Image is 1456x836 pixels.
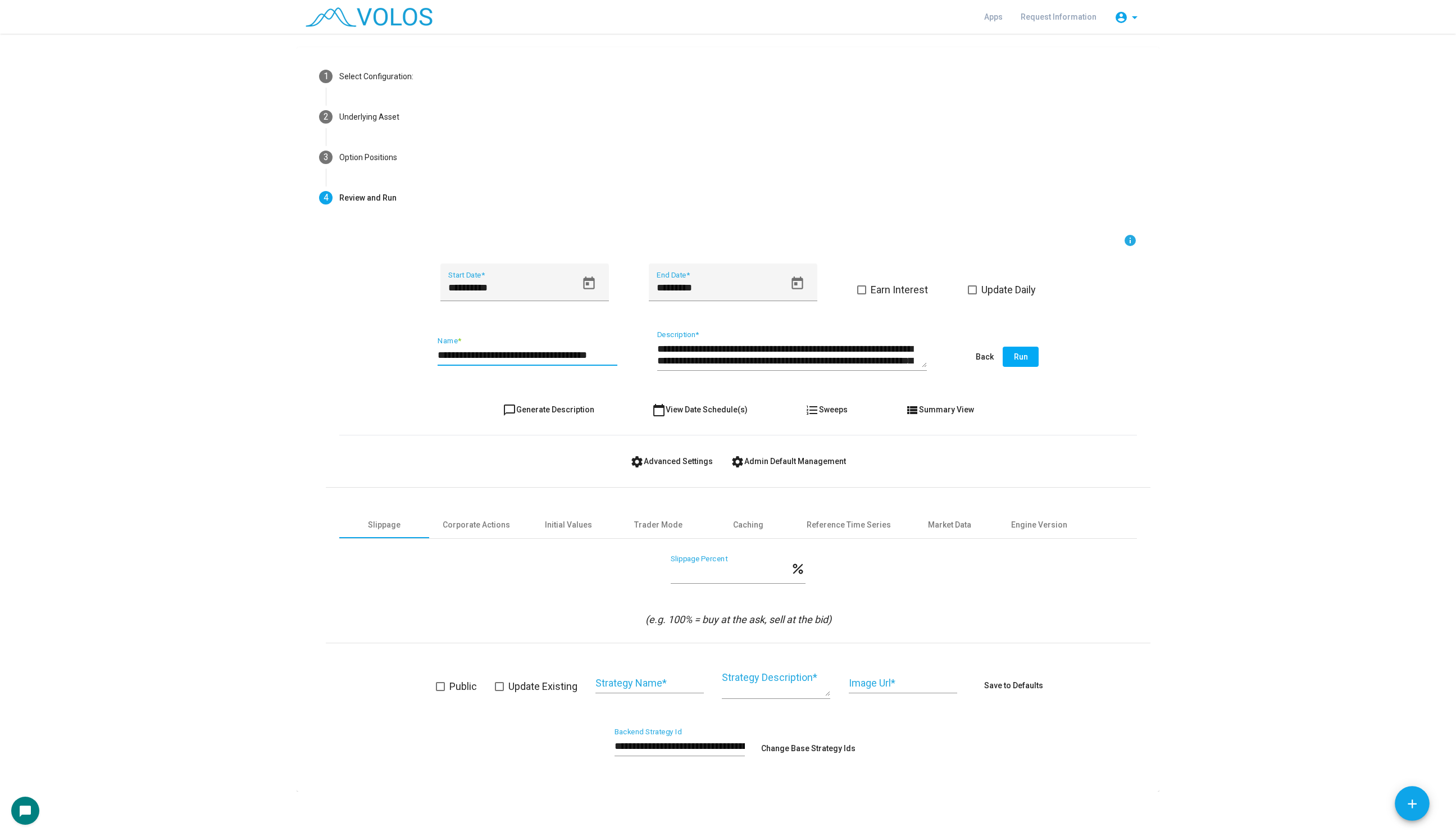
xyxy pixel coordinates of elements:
[806,405,848,414] span: Sweeps
[494,399,603,420] button: Generate Description
[339,152,397,163] div: Option Positions
[324,111,329,122] span: 2
[1395,786,1430,821] button: Add icon
[634,519,683,531] div: Trader Mode
[897,399,983,420] button: Summary View
[976,352,994,361] span: Back
[984,12,1003,21] span: Apps
[807,519,891,531] div: Reference Time Series
[975,675,1040,696] button: Save to Defaults
[368,519,401,531] div: Slippage
[797,399,857,420] button: Sweeps
[324,71,329,81] span: 1
[1014,352,1028,361] span: Run
[975,7,1012,27] a: Apps
[545,519,592,531] div: Initial Values
[1123,234,1137,247] mat-icon: info
[652,403,666,417] mat-icon: calendar_today
[1012,7,1105,27] a: Request Information
[1114,11,1128,24] mat-icon: account_circle
[503,405,594,414] span: Generate Description
[508,680,577,693] span: Update Existing
[630,455,644,469] mat-icon: settings
[643,399,757,420] button: View Date Schedule(s)
[785,271,810,296] button: Open calendar
[339,192,397,204] div: Review and Run
[981,283,1036,297] span: Update Daily
[645,614,831,625] i: (e.g. 100% = buy at the ask, sell at the bid)
[324,192,329,203] span: 4
[443,519,510,531] div: Corporate Actions
[906,405,974,414] span: Summary View
[324,152,329,162] span: 3
[752,738,862,758] button: Change Base Strategy Ids
[731,457,846,466] span: Admin Default Management
[722,451,855,471] button: Admin Default Management
[906,403,919,417] mat-icon: view_list
[1405,797,1419,811] mat-icon: add
[928,519,971,531] div: Market Data
[630,457,713,466] span: Advanced Settings
[1003,347,1039,367] button: Run
[503,403,516,417] mat-icon: chat_bubble_outline
[339,71,413,83] div: Select Configuration:
[621,451,722,471] button: Advanced Settings
[871,283,928,297] span: Earn Interest
[652,405,748,414] span: View Date Schedule(s)
[1128,11,1141,24] mat-icon: arrow_drop_down
[1011,519,1067,531] div: Engine Version
[1021,12,1096,21] span: Request Information
[339,111,399,123] div: Underlying Asset
[806,403,819,417] mat-icon: format_list_numbered
[761,744,856,753] span: Change Base Strategy Ids
[576,271,602,296] button: Open calendar
[449,680,477,693] span: Public
[731,455,744,469] mat-icon: settings
[967,347,1003,367] button: Back
[790,561,806,574] mat-icon: percent
[19,805,32,818] mat-icon: chat_bubble
[984,681,1043,690] span: Save to Defaults
[733,519,763,531] div: Caching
